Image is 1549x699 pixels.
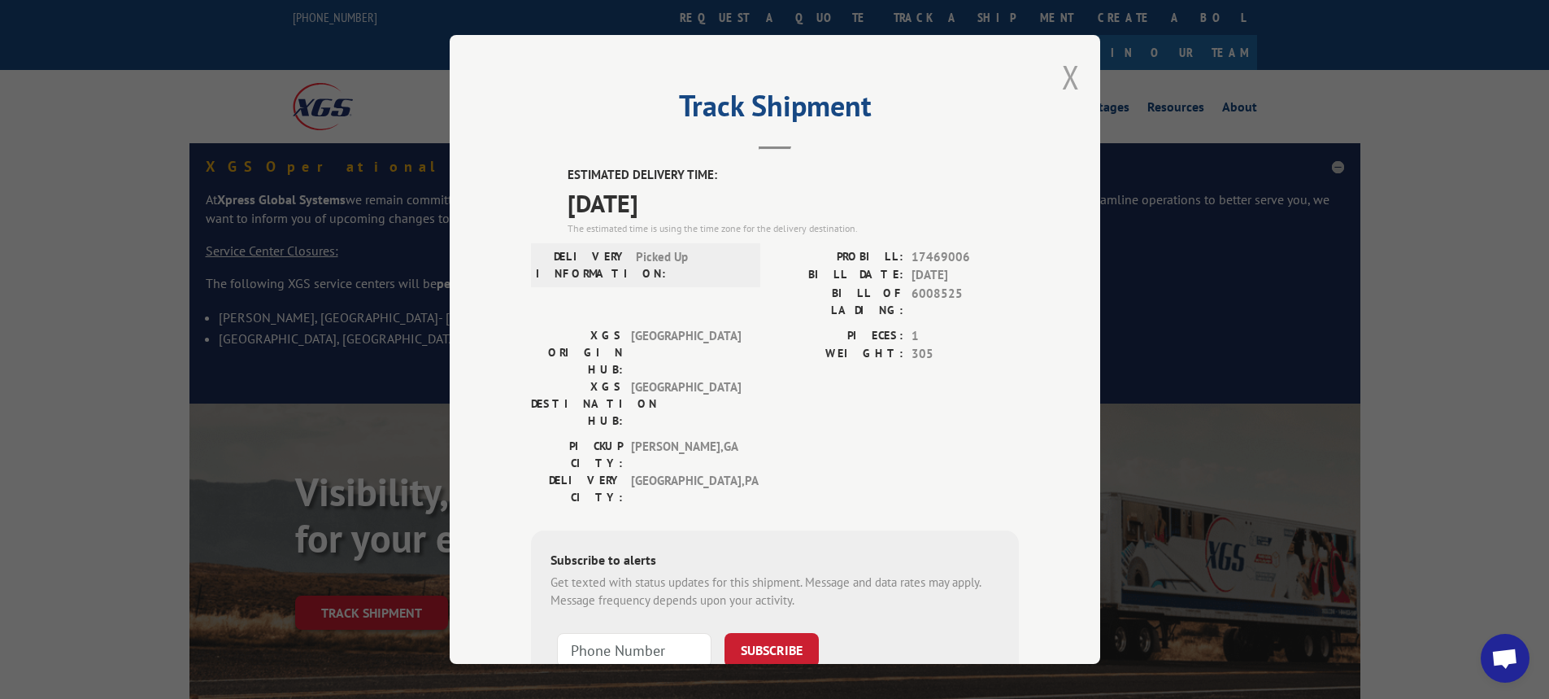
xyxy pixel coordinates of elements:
[1481,634,1529,683] a: Open chat
[912,345,1019,364] span: 305
[568,166,1019,185] label: ESTIMATED DELIVERY TIME:
[912,248,1019,267] span: 17469006
[775,345,903,364] label: WEIGHT:
[531,438,623,472] label: PICKUP CITY:
[568,221,1019,236] div: The estimated time is using the time zone for the delivery destination.
[775,327,903,346] label: PIECES:
[912,266,1019,285] span: [DATE]
[531,378,623,430] label: XGS DESTINATION HUB:
[550,574,999,610] div: Get texted with status updates for this shipment. Message and data rates may apply. Message frequ...
[912,327,1019,346] span: 1
[912,285,1019,319] span: 6008525
[568,185,1019,221] span: [DATE]
[1062,55,1080,98] button: Close modal
[531,94,1019,125] h2: Track Shipment
[775,248,903,267] label: PROBILL:
[636,248,746,282] span: Picked Up
[775,285,903,319] label: BILL OF LADING:
[724,633,819,667] button: SUBSCRIBE
[631,472,741,506] span: [GEOGRAPHIC_DATA] , PA
[775,266,903,285] label: BILL DATE:
[631,327,741,378] span: [GEOGRAPHIC_DATA]
[531,327,623,378] label: XGS ORIGIN HUB:
[536,248,628,282] label: DELIVERY INFORMATION:
[531,472,623,506] label: DELIVERY CITY:
[631,438,741,472] span: [PERSON_NAME] , GA
[550,550,999,574] div: Subscribe to alerts
[631,378,741,430] span: [GEOGRAPHIC_DATA]
[557,633,711,667] input: Phone Number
